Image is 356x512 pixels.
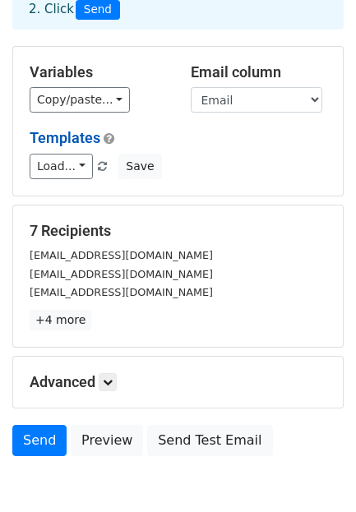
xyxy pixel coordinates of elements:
[30,268,213,280] small: [EMAIL_ADDRESS][DOMAIN_NAME]
[30,129,100,146] a: Templates
[30,310,91,330] a: +4 more
[71,425,143,456] a: Preview
[30,222,326,240] h5: 7 Recipients
[191,63,327,81] h5: Email column
[30,286,213,298] small: [EMAIL_ADDRESS][DOMAIN_NAME]
[30,87,130,113] a: Copy/paste...
[12,425,67,456] a: Send
[147,425,272,456] a: Send Test Email
[30,154,93,179] a: Load...
[30,249,213,261] small: [EMAIL_ADDRESS][DOMAIN_NAME]
[30,63,166,81] h5: Variables
[118,154,161,179] button: Save
[274,433,356,512] iframe: Chat Widget
[30,373,326,391] h5: Advanced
